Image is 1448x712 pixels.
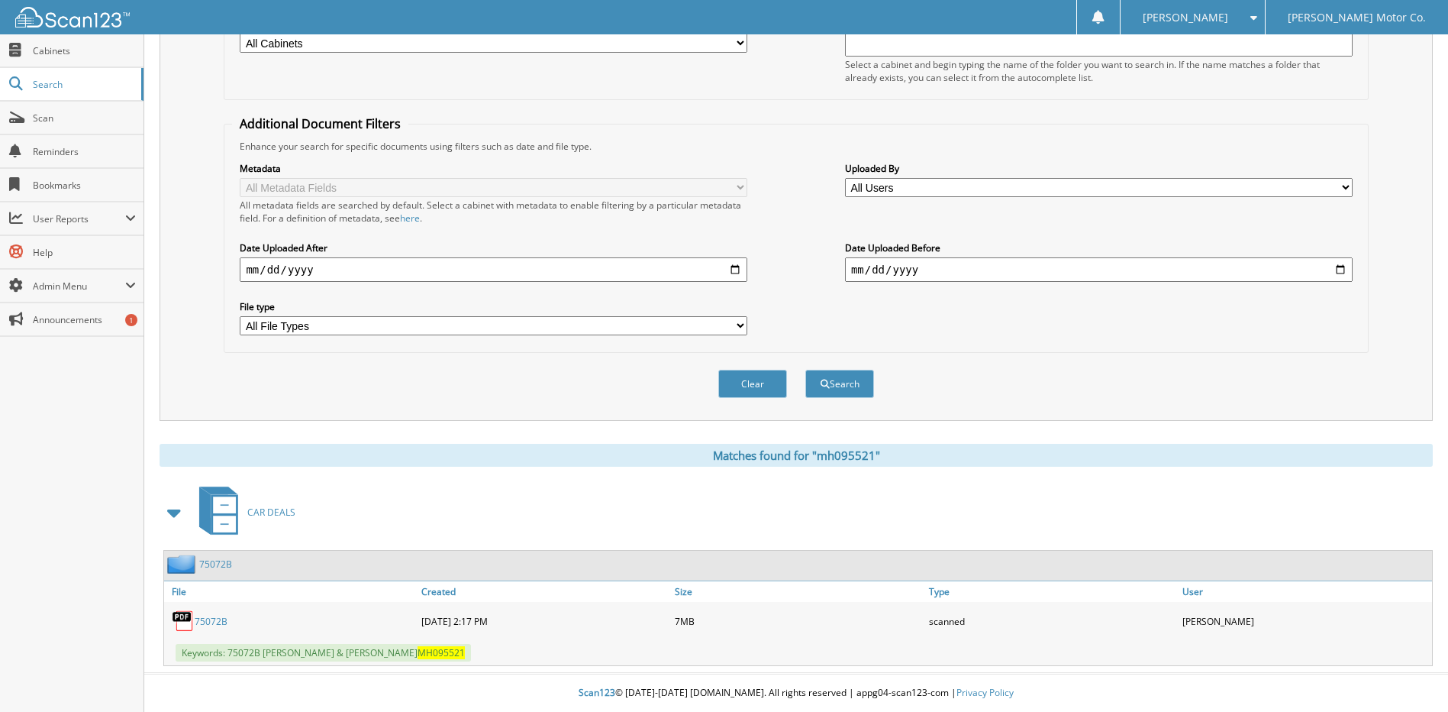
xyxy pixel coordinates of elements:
img: folder2.png [167,555,199,574]
div: Enhance your search for specific documents using filters such as date and file type. [232,140,1359,153]
a: Privacy Policy [956,686,1014,699]
iframe: Chat Widget [1372,639,1448,712]
a: 75072B [195,615,227,628]
input: end [845,257,1353,282]
div: 1 [125,314,137,326]
span: [PERSON_NAME] [1143,13,1228,22]
div: All metadata fields are searched by default. Select a cabinet with metadata to enable filtering b... [240,199,747,225]
span: Search [33,78,134,91]
div: Select a cabinet and begin typing the name of the folder you want to search in. If the name match... [845,58,1353,84]
div: 7MB [671,606,924,636]
span: Bookmarks [33,179,136,192]
img: scan123-logo-white.svg [15,7,130,28]
span: Cabinets [33,44,136,57]
button: Search [805,370,874,398]
div: Matches found for "mh095521" [160,444,1433,467]
span: Keywords: 75072B [PERSON_NAME] & [PERSON_NAME] [176,644,471,662]
span: MH095521 [418,646,465,659]
div: scanned [925,606,1179,636]
a: here [400,212,420,225]
a: Type [925,581,1179,602]
div: [PERSON_NAME] [1179,606,1432,636]
label: Uploaded By [845,162,1353,175]
legend: Additional Document Filters [232,115,408,132]
label: Date Uploaded After [240,241,747,254]
input: start [240,257,747,282]
label: File type [240,300,747,313]
span: Help [33,246,136,259]
div: © [DATE]-[DATE] [DOMAIN_NAME]. All rights reserved | appg04-scan123-com | [144,675,1448,712]
span: Reminders [33,145,136,158]
a: Size [671,581,924,602]
label: Date Uploaded Before [845,241,1353,254]
span: Admin Menu [33,280,125,293]
img: PDF.png [172,610,195,633]
span: Scan123 [579,686,615,699]
span: Scan [33,112,136,125]
span: Announcements [33,313,136,326]
span: [PERSON_NAME] Motor Co. [1288,13,1426,22]
div: [DATE] 2:17 PM [418,606,671,636]
span: CAR DEALS [247,506,295,519]
label: Metadata [240,162,747,175]
span: User Reports [33,212,125,225]
a: Created [418,581,671,602]
a: User [1179,581,1432,602]
button: Clear [718,370,787,398]
a: File [164,581,418,602]
a: CAR DEALS [190,482,295,542]
a: 75072B [199,558,232,571]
